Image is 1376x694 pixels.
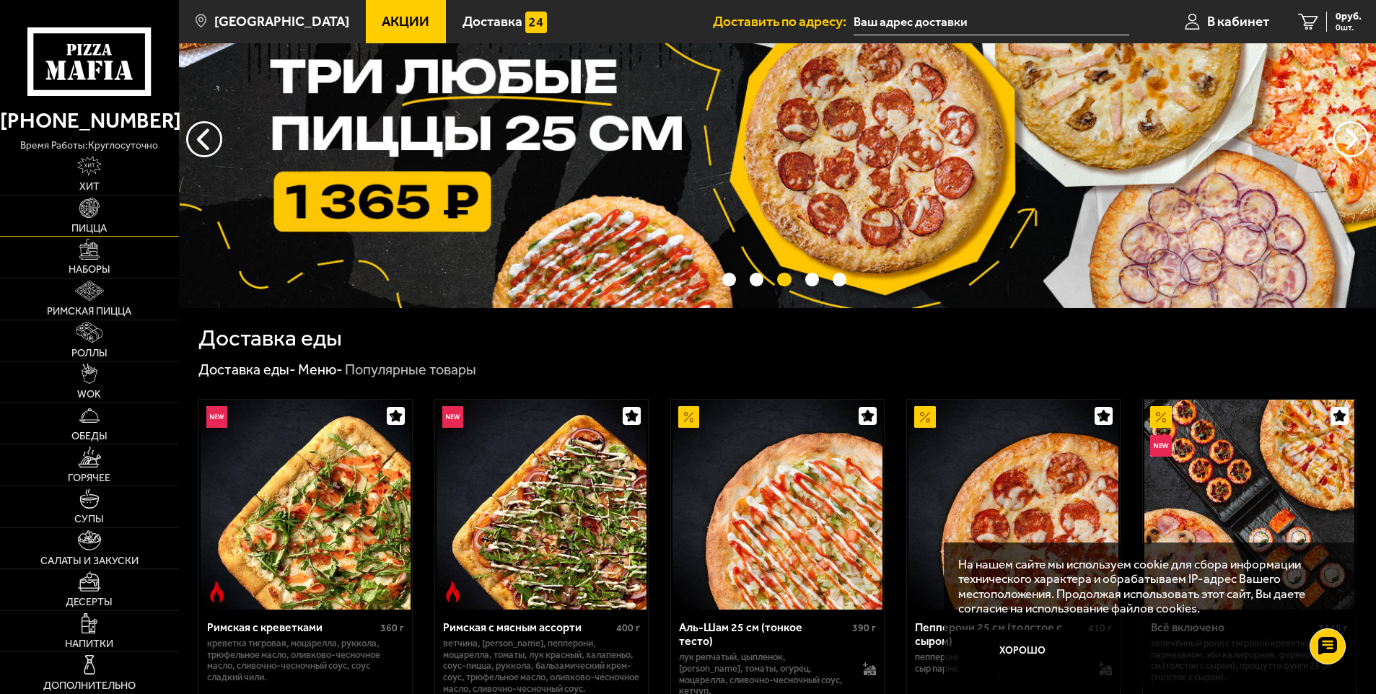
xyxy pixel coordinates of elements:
[443,620,613,634] div: Римская с мясным ассорти
[777,273,791,286] button: точки переключения
[679,620,849,648] div: Аль-Шам 25 см (тонкое тесто)
[380,622,404,634] span: 360 г
[65,639,113,649] span: Напитки
[68,473,110,483] span: Горячее
[525,12,547,33] img: 15daf4d41897b9f0e9f617042186c801.svg
[298,361,343,378] a: Меню-
[437,400,647,610] img: Римская с мясным ассорти
[71,431,108,442] span: Обеды
[854,9,1129,35] input: Ваш адрес доставки
[1207,14,1269,28] span: В кабинет
[47,307,131,317] span: Римская пицца
[74,514,104,524] span: Супы
[805,273,819,286] button: точки переключения
[463,14,522,28] span: Доставка
[671,400,884,610] a: АкционныйАль-Шам 25 см (тонкое тесто)
[199,400,412,610] a: НовинкаОстрое блюдоРимская с креветками
[672,400,882,610] img: Аль-Шам 25 см (тонкое тесто)
[678,406,700,428] img: Акционный
[907,400,1120,610] a: АкционныйПепперони 25 см (толстое с сыром)
[198,361,296,378] a: Доставка еды-
[442,581,464,602] img: Острое блюдо
[79,182,100,192] span: Хит
[1144,400,1354,610] img: Всё включено
[198,327,342,350] h1: Доставка еды
[206,581,228,602] img: Острое блюдо
[43,681,136,691] span: Дополнительно
[915,651,1085,675] p: пепперони, [PERSON_NAME], соус-пицца, сыр пармезан (на борт).
[442,406,464,428] img: Новинка
[713,14,854,28] span: Доставить по адресу:
[1336,12,1362,22] span: 0 руб.
[71,224,107,234] span: Пицца
[201,400,411,610] img: Римская с креветками
[77,390,101,400] span: WOK
[207,620,377,634] div: Римская с креветками
[915,620,1084,648] div: Пепперони 25 см (толстое с сыром)
[66,597,113,607] span: Десерты
[214,14,349,28] span: [GEOGRAPHIC_DATA]
[1143,400,1356,610] a: АкционныйНовинкаВсё включено
[833,273,846,286] button: точки переключения
[1150,435,1172,457] img: Новинка
[206,406,228,428] img: Новинка
[722,273,736,286] button: точки переключения
[186,121,222,157] button: следующий
[207,638,404,684] p: креветка тигровая, моцарелла, руккола, трюфельное масло, оливково-чесночное масло, сливочно-чесно...
[345,361,476,379] div: Популярные товары
[616,622,640,634] span: 400 г
[750,273,763,286] button: точки переключения
[40,556,139,566] span: Салаты и закуски
[382,14,429,28] span: Акции
[1336,23,1362,32] span: 0 шт.
[1150,406,1172,428] img: Акционный
[71,348,108,359] span: Роллы
[908,400,1118,610] img: Пепперони 25 см (толстое с сыром)
[958,630,1087,673] button: Хорошо
[958,557,1333,616] p: На нашем сайте мы используем cookie для сбора информации технического характера и обрабатываем IP...
[69,265,110,275] span: Наборы
[1333,121,1369,157] button: предыдущий
[435,400,648,610] a: НовинкаОстрое блюдоРимская с мясным ассорти
[852,622,876,634] span: 390 г
[914,406,936,428] img: Акционный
